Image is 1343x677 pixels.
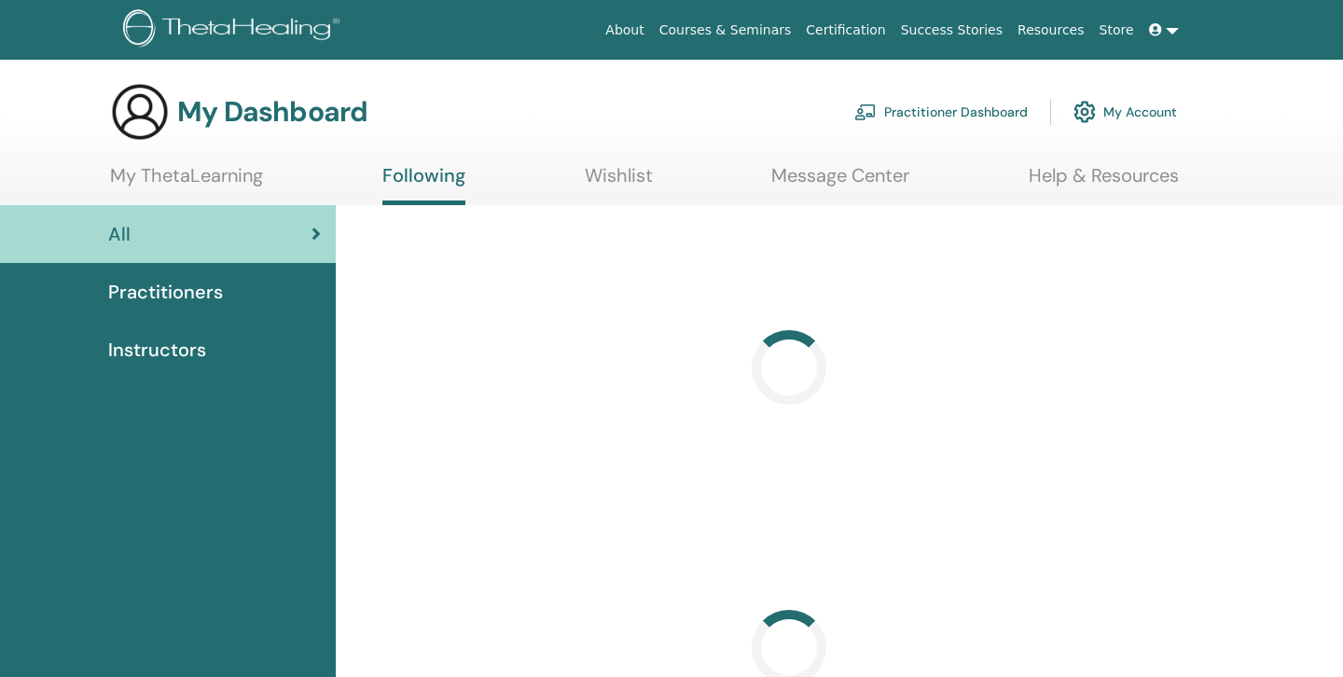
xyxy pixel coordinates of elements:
a: Success Stories [893,13,1010,48]
a: About [598,13,651,48]
img: chalkboard-teacher.svg [854,104,877,120]
img: generic-user-icon.jpg [110,82,170,142]
a: Certification [798,13,893,48]
span: All [108,220,131,248]
span: Instructors [108,336,206,364]
a: My ThetaLearning [110,164,263,200]
a: Message Center [771,164,909,200]
a: Practitioner Dashboard [854,91,1028,132]
a: Following [382,164,465,205]
a: My Account [1073,91,1177,132]
span: Practitioners [108,278,223,306]
a: Wishlist [585,164,653,200]
a: Courses & Seminars [652,13,799,48]
img: logo.png [123,9,346,51]
h3: My Dashboard [177,95,367,129]
a: Store [1092,13,1142,48]
img: cog.svg [1073,96,1096,128]
a: Help & Resources [1029,164,1179,200]
a: Resources [1010,13,1092,48]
